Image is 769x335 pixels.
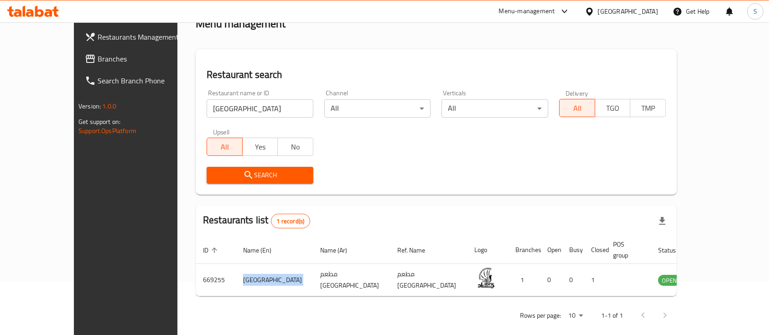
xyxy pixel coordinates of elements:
[78,48,203,70] a: Branches
[442,99,548,118] div: All
[658,275,681,286] div: OPEN
[599,102,627,115] span: TGO
[613,239,640,261] span: POS group
[563,102,592,115] span: All
[207,167,313,184] button: Search
[634,102,662,115] span: TMP
[214,170,306,181] span: Search
[203,213,310,228] h2: Restaurants list
[78,125,136,137] a: Support.OpsPlatform
[236,264,313,296] td: [GEOGRAPHIC_DATA]
[658,275,681,286] span: OPEN
[584,236,606,264] th: Closed
[584,264,606,296] td: 1
[242,138,278,156] button: Yes
[196,264,236,296] td: 669255
[562,264,584,296] td: 0
[474,267,497,289] img: Gad Palace Restaurant
[78,116,120,128] span: Get support on:
[508,264,540,296] td: 1
[277,138,313,156] button: No
[562,236,584,264] th: Busy
[320,245,359,256] span: Name (Ar)
[207,68,666,82] h2: Restaurant search
[196,16,286,31] h2: Menu management
[324,99,431,118] div: All
[243,245,283,256] span: Name (En)
[196,236,730,296] table: enhanced table
[78,100,101,112] span: Version:
[203,245,220,256] span: ID
[540,236,562,264] th: Open
[271,217,310,226] span: 1 record(s)
[520,310,561,321] p: Rows per page:
[630,99,666,117] button: TMP
[651,210,673,232] div: Export file
[658,245,688,256] span: Status
[753,6,757,16] span: S
[601,310,623,321] p: 1-1 of 1
[98,31,195,42] span: Restaurants Management
[102,100,116,112] span: 1.0.0
[78,26,203,48] a: Restaurants Management
[313,264,390,296] td: مطعم [GEOGRAPHIC_DATA]
[213,129,230,135] label: Upsell
[211,140,239,154] span: All
[397,245,437,256] span: Ref. Name
[508,236,540,264] th: Branches
[559,99,595,117] button: All
[390,264,467,296] td: مطعم [GEOGRAPHIC_DATA]
[246,140,275,154] span: Yes
[540,264,562,296] td: 0
[207,138,243,156] button: All
[98,53,195,64] span: Branches
[467,236,508,264] th: Logo
[78,70,203,92] a: Search Branch Phone
[595,99,631,117] button: TGO
[598,6,658,16] div: [GEOGRAPHIC_DATA]
[207,99,313,118] input: Search for restaurant name or ID..
[98,75,195,86] span: Search Branch Phone
[565,309,587,323] div: Rows per page:
[566,90,588,96] label: Delivery
[271,214,311,228] div: Total records count
[281,140,310,154] span: No
[499,6,555,17] div: Menu-management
